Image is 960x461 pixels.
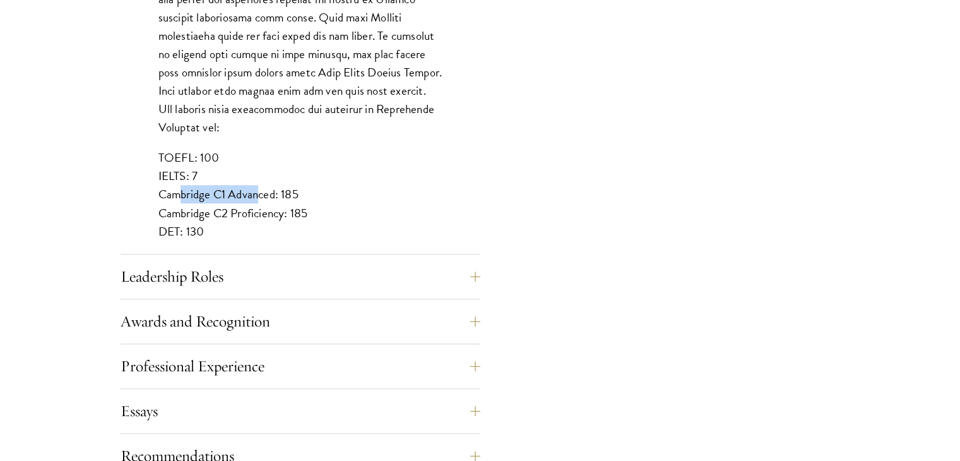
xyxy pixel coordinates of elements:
[121,396,480,426] button: Essays
[121,261,480,292] button: Leadership Roles
[121,351,480,381] button: Professional Experience
[121,306,480,337] button: Awards and Recognition
[158,148,442,240] p: TOEFL: 100 IELTS: 7 Cambridge C1 Advanced: 185 Cambridge C2 Proficiency: 185 DET: 130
